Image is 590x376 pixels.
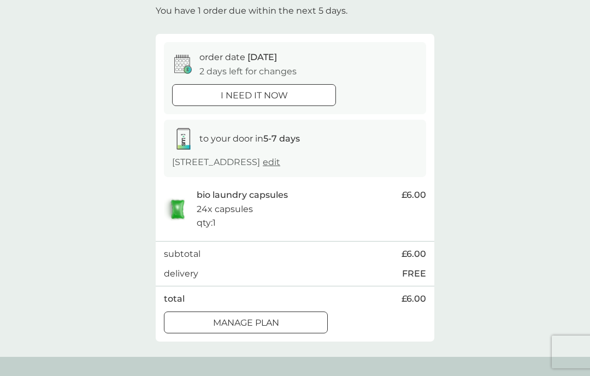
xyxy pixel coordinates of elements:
[402,247,426,261] span: £6.00
[199,64,297,79] p: 2 days left for changes
[172,84,336,106] button: i need it now
[197,216,216,230] p: qty : 1
[164,267,198,281] p: delivery
[402,292,426,306] span: £6.00
[172,155,280,169] p: [STREET_ADDRESS]
[199,50,277,64] p: order date
[263,133,300,144] strong: 5-7 days
[247,52,277,62] span: [DATE]
[164,312,328,333] button: Manage plan
[221,89,288,103] p: i need it now
[263,157,280,167] a: edit
[199,133,300,144] span: to your door in
[156,4,347,18] p: You have 1 order due within the next 5 days.
[402,267,426,281] p: FREE
[402,188,426,202] span: £6.00
[197,202,253,216] p: 24x capsules
[164,292,185,306] p: total
[197,188,288,202] p: bio laundry capsules
[213,316,279,330] p: Manage plan
[164,247,200,261] p: subtotal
